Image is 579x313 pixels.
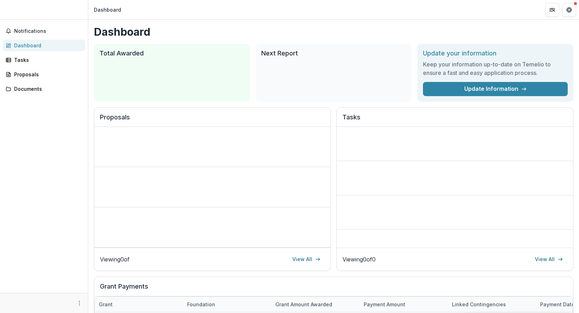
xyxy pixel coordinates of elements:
h2: Tasks [342,113,567,127]
div: Dashboard [94,6,121,13]
button: Partners [545,3,559,17]
a: Tasks [3,54,85,66]
h2: Next Report [261,49,406,57]
a: View All [288,254,325,265]
a: View All [531,254,567,265]
a: Documents [3,83,85,95]
p: Viewing 0 of [100,255,130,264]
div: Tasks [14,56,79,64]
h1: Dashboard [94,25,573,38]
a: Dashboard [3,40,85,51]
h2: Total Awarded [100,49,244,57]
div: Dashboard [14,42,79,49]
button: Notifications [3,25,85,37]
h2: Update your information [423,49,568,57]
p: Viewing 0 of 0 [342,255,376,264]
h2: Proposals [100,113,325,127]
a: Proposals [3,69,85,80]
h2: Grant Payments [100,283,567,296]
nav: breadcrumb [91,5,124,15]
button: More [75,299,84,307]
a: Update Information [423,82,568,96]
button: Get Help [562,3,576,17]
div: Documents [14,85,79,93]
h3: Keep your information up-to-date on Temelio to ensure a fast and easy application process. [423,60,568,77]
div: Proposals [14,71,79,78]
span: Notifications [14,28,82,34]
